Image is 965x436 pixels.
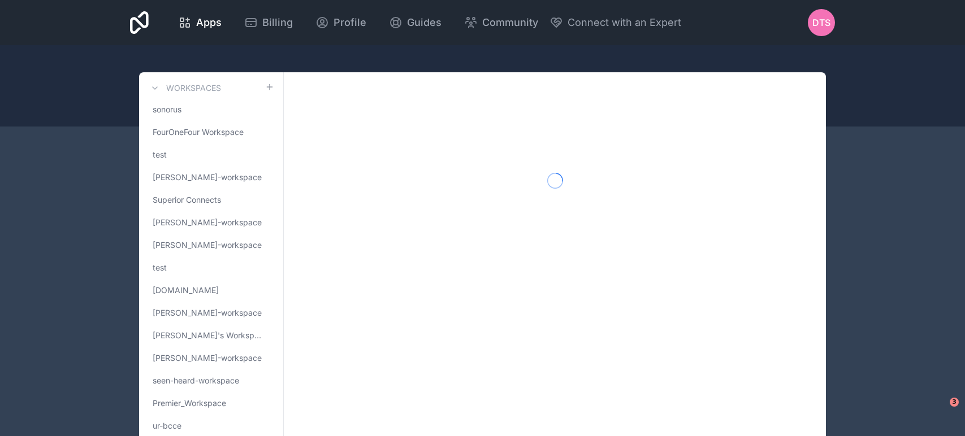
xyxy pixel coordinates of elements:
[455,10,547,35] a: Community
[407,15,442,30] span: Guides
[306,10,375,35] a: Profile
[153,194,221,206] span: Superior Connects
[148,348,274,368] a: [PERSON_NAME]-workspace
[334,15,366,30] span: Profile
[153,104,181,115] span: sonorus
[153,217,262,228] span: [PERSON_NAME]-workspace
[148,167,274,188] a: [PERSON_NAME]-workspace
[153,420,181,431] span: ur-bcce
[153,285,219,296] span: [DOMAIN_NAME]
[148,258,274,278] a: test
[153,352,262,364] span: [PERSON_NAME]-workspace
[148,81,221,95] a: Workspaces
[153,375,239,386] span: seen-heard-workspace
[169,10,231,35] a: Apps
[148,325,274,346] a: [PERSON_NAME]'s Workspace
[153,262,167,273] span: test
[148,280,274,300] a: [DOMAIN_NAME]
[148,190,274,210] a: Superior Connects
[153,398,226,409] span: Premier_Workspace
[153,127,244,138] span: FourOneFour Workspace
[148,416,274,436] a: ur-bcce
[148,145,274,165] a: test
[148,122,274,142] a: FourOneFour Workspace
[148,370,274,391] a: seen-heard-workspace
[812,16,830,29] span: DTS
[196,15,222,30] span: Apps
[549,15,681,30] button: Connect with an Expert
[148,99,274,120] a: sonorus
[148,235,274,255] a: [PERSON_NAME]-workspace
[927,398,954,425] iframe: Intercom live chat
[153,307,262,319] span: [PERSON_NAME]-workspace
[235,10,302,35] a: Billing
[153,149,167,160] span: test
[148,393,274,413] a: Premier_Workspace
[950,398,959,407] span: 3
[153,239,262,251] span: [PERSON_NAME]-workspace
[148,303,274,323] a: [PERSON_NAME]-workspace
[166,82,221,94] h3: Workspaces
[153,330,265,341] span: [PERSON_NAME]'s Workspace
[482,15,538,30] span: Community
[153,172,262,183] span: [PERSON_NAME]-workspace
[380,10,451,35] a: Guides
[568,15,681,30] span: Connect with an Expert
[262,15,293,30] span: Billing
[148,212,274,233] a: [PERSON_NAME]-workspace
